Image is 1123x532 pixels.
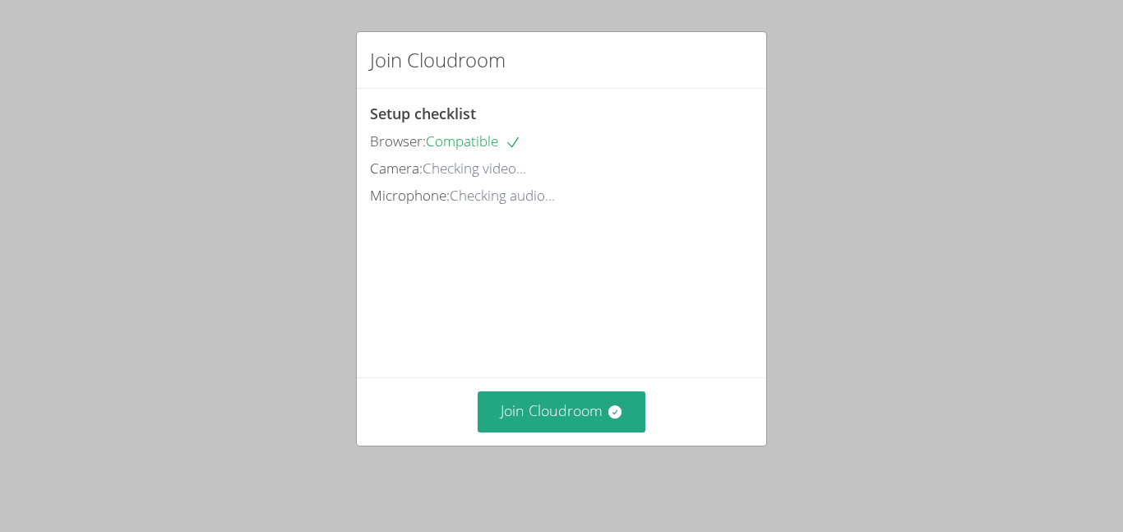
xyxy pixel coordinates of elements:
[370,186,450,205] span: Microphone:
[370,159,423,178] span: Camera:
[370,104,476,123] span: Setup checklist
[478,391,646,432] button: Join Cloudroom
[426,132,521,150] span: Compatible
[450,186,555,205] span: Checking audio...
[370,45,506,75] h2: Join Cloudroom
[370,132,426,150] span: Browser:
[423,159,526,178] span: Checking video...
